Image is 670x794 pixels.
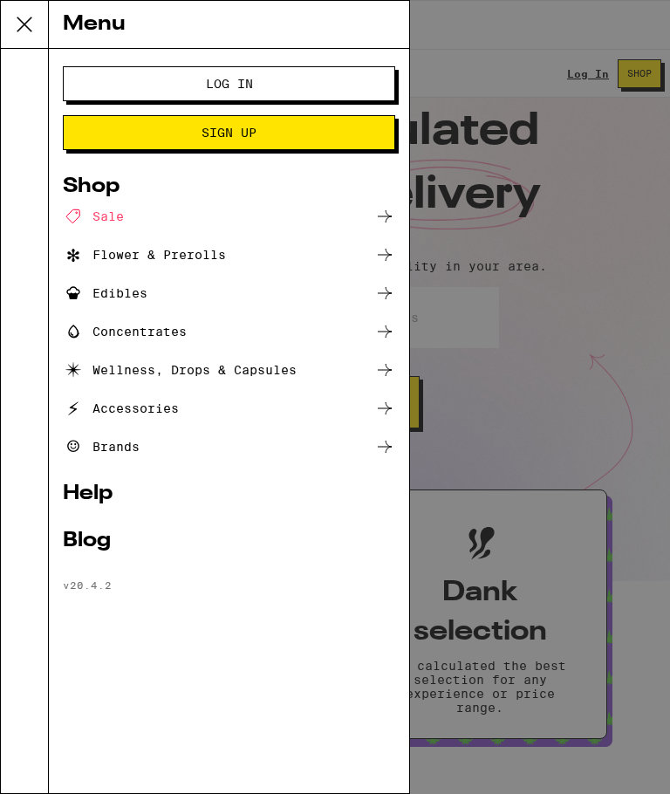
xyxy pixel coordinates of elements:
a: Help [63,483,395,504]
span: Log In [206,78,253,90]
a: Wellness, Drops & Capsules [63,359,395,380]
div: Brands [63,436,140,457]
button: Log In [63,66,395,101]
button: Sign Up [63,115,395,150]
a: Sale [63,206,395,227]
a: Concentrates [63,321,395,342]
a: Edibles [63,283,395,304]
div: Sale [63,206,124,227]
span: Hi. Need any help? [10,12,126,26]
div: Wellness, Drops & Capsules [63,359,297,380]
a: Blog [63,530,395,551]
div: Edibles [63,283,147,304]
a: Accessories [63,398,395,419]
a: Flower & Prerolls [63,244,395,265]
a: Shop [63,176,395,197]
span: Sign Up [202,127,256,139]
a: Brands [63,436,395,457]
div: Flower & Prerolls [63,244,226,265]
a: Log In [63,77,395,91]
a: Sign Up [63,126,395,140]
div: Accessories [63,398,179,419]
div: Menu [49,1,409,49]
div: Concentrates [63,321,187,342]
span: v 20.4.2 [63,579,112,591]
